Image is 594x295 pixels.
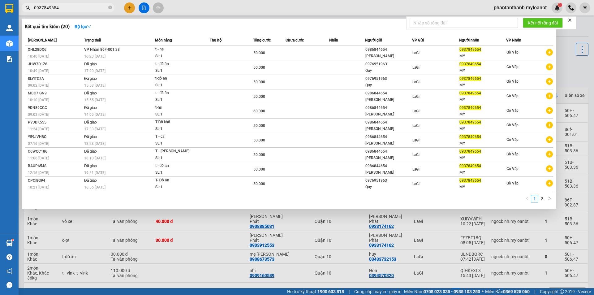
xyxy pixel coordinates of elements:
span: 50.000 [253,65,265,70]
li: Previous Page [523,195,531,202]
span: Đã giao [84,91,97,95]
span: 19:21 [DATE] [84,171,105,175]
div: [PERSON_NAME] [365,140,412,147]
span: LaGi [412,51,420,55]
div: 0986844654 [365,163,412,169]
div: 0986844654 [365,119,412,126]
span: 09:02 [DATE] [28,83,49,88]
button: left [523,195,531,202]
span: 10:40 [DATE] [28,54,49,59]
span: Người nhận [459,38,479,42]
span: 0937849654 [459,91,481,95]
span: Gò Vấp [506,108,519,113]
li: 1 [531,195,538,202]
span: right [548,197,551,200]
span: 14:05 [DATE] [84,112,105,117]
div: SL: 1 [155,140,202,147]
img: warehouse-icon [6,25,13,31]
div: MY [459,155,506,161]
div: t-đồ ăn [155,75,202,82]
span: down [87,24,91,29]
div: [PERSON_NAME] [365,111,412,118]
span: 13:23 [DATE] [84,141,105,146]
div: SL: 1 [155,53,202,60]
div: SL: 1 [155,169,202,176]
div: 0976951963 [365,61,412,67]
span: 16:55 [DATE] [84,185,105,189]
div: 0986844654 [365,90,412,97]
div: MY [459,111,506,118]
span: 17:33 [DATE] [84,127,105,131]
div: SL: 1 [155,111,202,118]
div: T-Đồ khô [155,119,202,126]
div: Quy [365,184,412,190]
span: 07:16 [DATE] [28,141,49,146]
span: plus-circle [546,63,553,70]
span: Gò Vấp [506,123,519,127]
span: Gò Vấp [506,152,519,156]
div: t - hs [155,46,202,53]
strong: Bộ lọc [75,24,91,29]
div: t-hs [155,104,202,111]
span: question-circle [6,254,12,260]
div: SL: 1 [155,97,202,103]
div: [PERSON_NAME] [365,53,412,59]
span: 18:10 [DATE] [84,156,105,160]
div: [PERSON_NAME] [365,97,412,103]
div: MY [459,184,506,190]
input: Tìm tên, số ĐT hoặc mã đơn [34,4,107,11]
span: Gò Vấp [506,94,519,98]
div: t - đồ ăn [155,163,202,169]
div: 8LYITG2A [28,76,82,82]
span: VP Nhận 86F-001.38 [84,47,120,52]
div: t - đồ ăn [155,90,202,97]
span: Đã giao [84,76,97,81]
span: 50.000 [253,94,265,99]
span: close-circle [108,5,112,11]
img: logo-vxr [5,4,13,13]
div: MY [459,169,506,176]
span: Người gửi [365,38,382,42]
img: solution-icon [6,56,13,62]
div: MY [459,53,506,59]
span: plus-circle [546,107,553,114]
div: SL: 1 [155,126,202,132]
span: close-circle [108,6,112,9]
span: 16:23 [DATE] [84,54,105,59]
span: Nhãn [329,38,338,42]
span: 50.000 [253,138,265,142]
span: plus-circle [546,78,553,85]
div: XHL28DX6 [28,46,82,53]
div: MY [459,97,506,103]
span: 17:20 [DATE] [84,69,105,73]
span: [PERSON_NAME] [28,38,57,42]
span: 0937849654 [459,120,481,124]
a: 2 [539,195,545,202]
span: VP Gửi [412,38,424,42]
span: Trạng thái [84,38,101,42]
div: SL: 1 [155,155,202,162]
div: 0986844654 [365,46,412,53]
span: LaGi [412,65,420,70]
div: C6WQC186 [28,148,82,155]
span: 50.000 [253,167,265,171]
span: plus-circle [546,49,553,56]
div: t - đồ ăn [155,61,202,67]
button: right [546,195,553,202]
span: plus-circle [546,151,553,158]
span: 0937849654 [459,106,481,110]
span: VP Nhận [506,38,521,42]
div: T- Đồ ăn [155,177,202,184]
div: [PERSON_NAME] [365,169,412,176]
span: notification [6,268,12,274]
span: 0937849654 [459,76,481,81]
span: 50.000 [253,182,265,186]
div: PVJDK555 [28,119,82,126]
span: Gò Vấp [506,181,519,185]
span: left [525,197,529,200]
span: 12:16 [DATE] [28,171,49,175]
div: CPCI8G94 [28,177,82,184]
span: LaGi [412,94,420,99]
span: 0937849654 [459,178,481,183]
div: [PERSON_NAME] [365,126,412,132]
